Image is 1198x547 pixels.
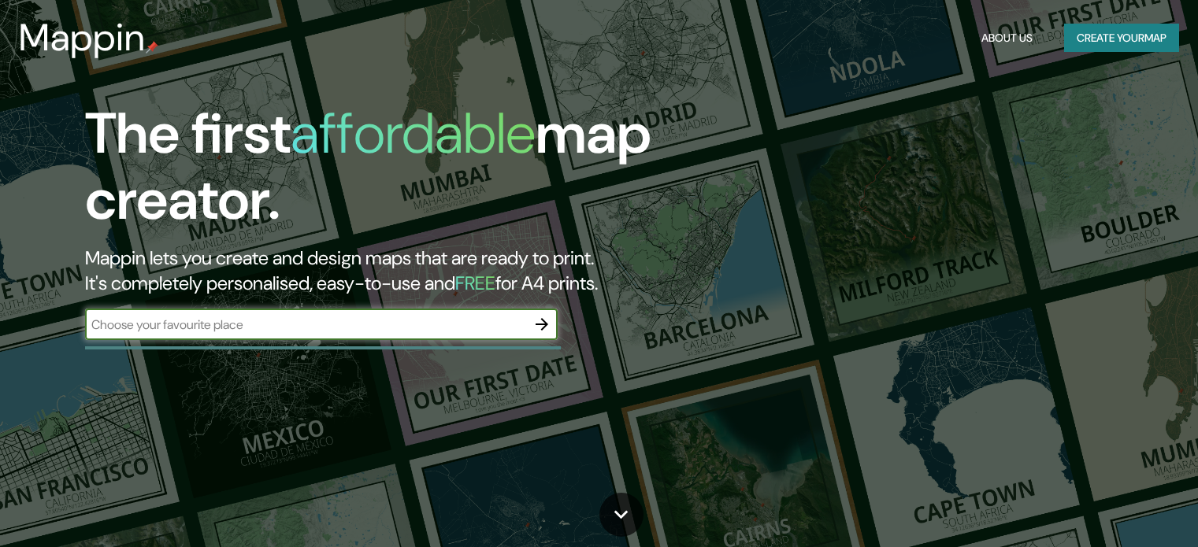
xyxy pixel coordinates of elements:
button: About Us [975,24,1039,53]
h3: Mappin [19,16,146,60]
h1: The first map creator. [85,101,684,246]
img: mappin-pin [146,41,158,54]
h2: Mappin lets you create and design maps that are ready to print. It's completely personalised, eas... [85,246,684,296]
input: Choose your favourite place [85,316,526,334]
h5: FREE [455,271,495,295]
button: Create yourmap [1064,24,1179,53]
h1: affordable [291,97,536,170]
